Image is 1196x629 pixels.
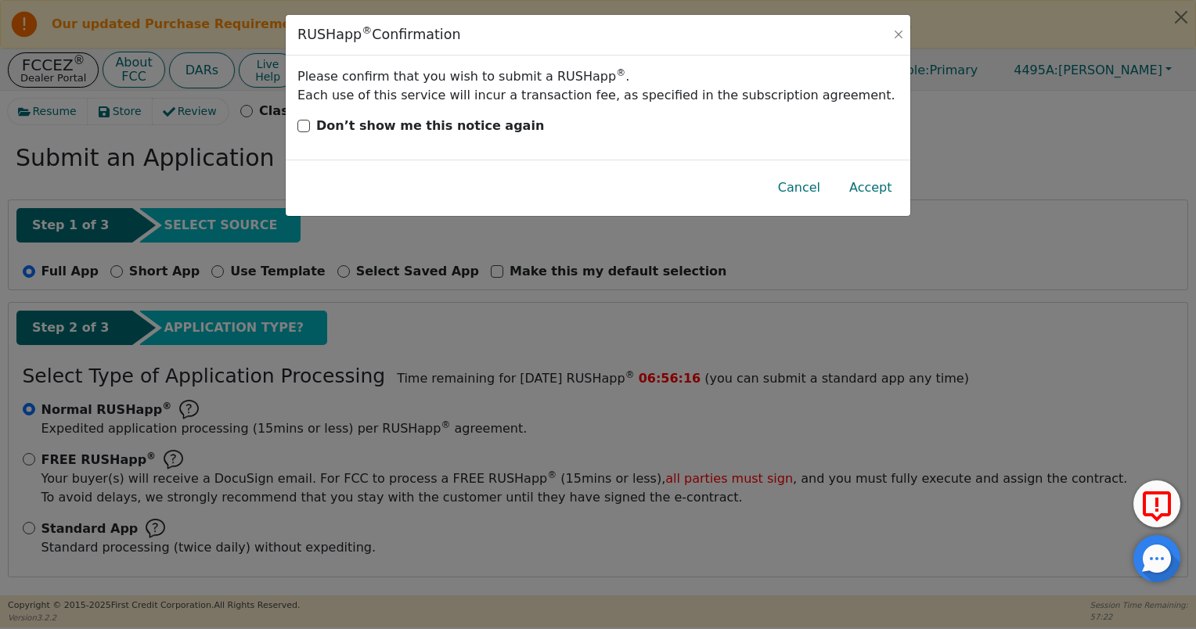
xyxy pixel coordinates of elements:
button: Close [891,27,906,42]
button: Accept [837,170,905,206]
div: RUSHapp Confirmation [297,27,461,43]
button: Report Error to FCC [1133,480,1180,527]
p: Don’t show me this notice again [316,117,544,135]
sup: ® [362,24,372,36]
div: Please confirm that you wish to submit a RUSHapp . Each use of this service will incur a transact... [297,67,899,105]
sup: ® [616,67,625,78]
button: Cancel [766,170,833,206]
